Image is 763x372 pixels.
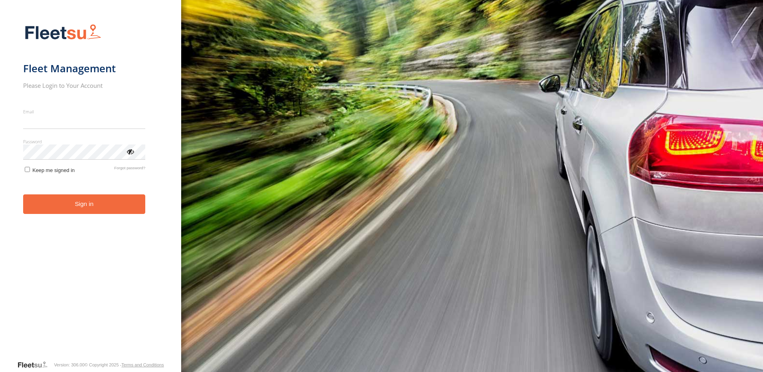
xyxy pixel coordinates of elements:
[25,167,30,172] input: Keep me signed in
[23,19,158,360] form: main
[23,139,146,144] label: Password
[23,62,146,75] h1: Fleet Management
[23,22,103,43] img: Fleetsu
[23,81,146,89] h2: Please Login to Your Account
[126,147,134,155] div: ViewPassword
[23,194,146,214] button: Sign in
[54,362,84,367] div: Version: 306.00
[121,362,164,367] a: Terms and Conditions
[114,166,145,173] a: Forgot password?
[23,109,146,115] label: Email
[32,167,75,173] span: Keep me signed in
[85,362,164,367] div: © Copyright 2025 -
[17,361,54,369] a: Visit our Website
